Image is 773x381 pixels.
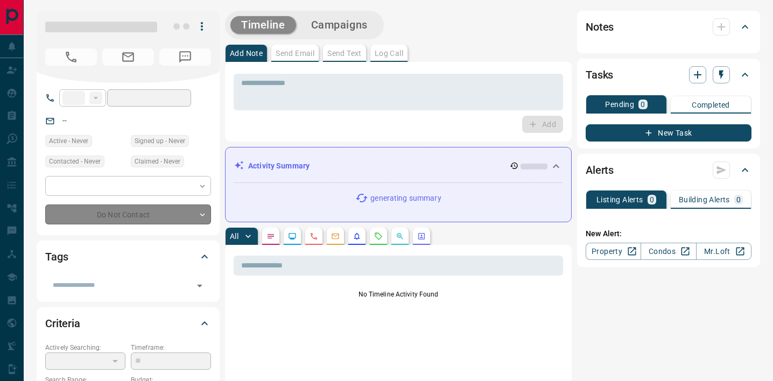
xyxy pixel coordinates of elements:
svg: Agent Actions [417,232,426,241]
svg: Lead Browsing Activity [288,232,297,241]
div: Alerts [586,157,751,183]
svg: Calls [310,232,318,241]
div: Criteria [45,311,211,336]
p: Building Alerts [679,196,730,203]
div: Tags [45,244,211,270]
p: 0 [650,196,654,203]
span: Signed up - Never [135,136,185,146]
p: Add Note [230,50,263,57]
span: No Email [102,48,154,66]
div: Activity Summary [234,156,563,176]
a: Mr.Loft [696,243,751,260]
p: Actively Searching: [45,343,125,352]
button: Timeline [230,16,296,34]
h2: Tasks [586,66,613,83]
button: Campaigns [300,16,378,34]
p: Listing Alerts [596,196,643,203]
a: Condos [641,243,696,260]
svg: Emails [331,232,340,241]
span: No Number [159,48,211,66]
span: No Number [45,48,97,66]
div: Do Not Contact [45,204,211,224]
a: Property [586,243,641,260]
span: Claimed - Never [135,156,180,167]
h2: Alerts [586,161,614,179]
p: Timeframe: [131,343,211,352]
p: No Timeline Activity Found [234,290,563,299]
p: Completed [692,101,730,109]
button: Open [192,278,207,293]
svg: Notes [266,232,275,241]
div: Tasks [586,62,751,88]
p: generating summary [370,193,441,204]
span: Active - Never [49,136,88,146]
p: Pending [605,101,634,108]
h2: Criteria [45,315,80,332]
svg: Requests [374,232,383,241]
svg: Listing Alerts [353,232,361,241]
h2: Notes [586,18,614,36]
p: New Alert: [586,228,751,239]
a: -- [62,116,67,125]
svg: Opportunities [396,232,404,241]
button: New Task [586,124,751,142]
p: All [230,232,238,240]
p: 0 [736,196,741,203]
h2: Tags [45,248,68,265]
span: Contacted - Never [49,156,101,167]
p: 0 [641,101,645,108]
p: Activity Summary [248,160,310,172]
div: Notes [586,14,751,40]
